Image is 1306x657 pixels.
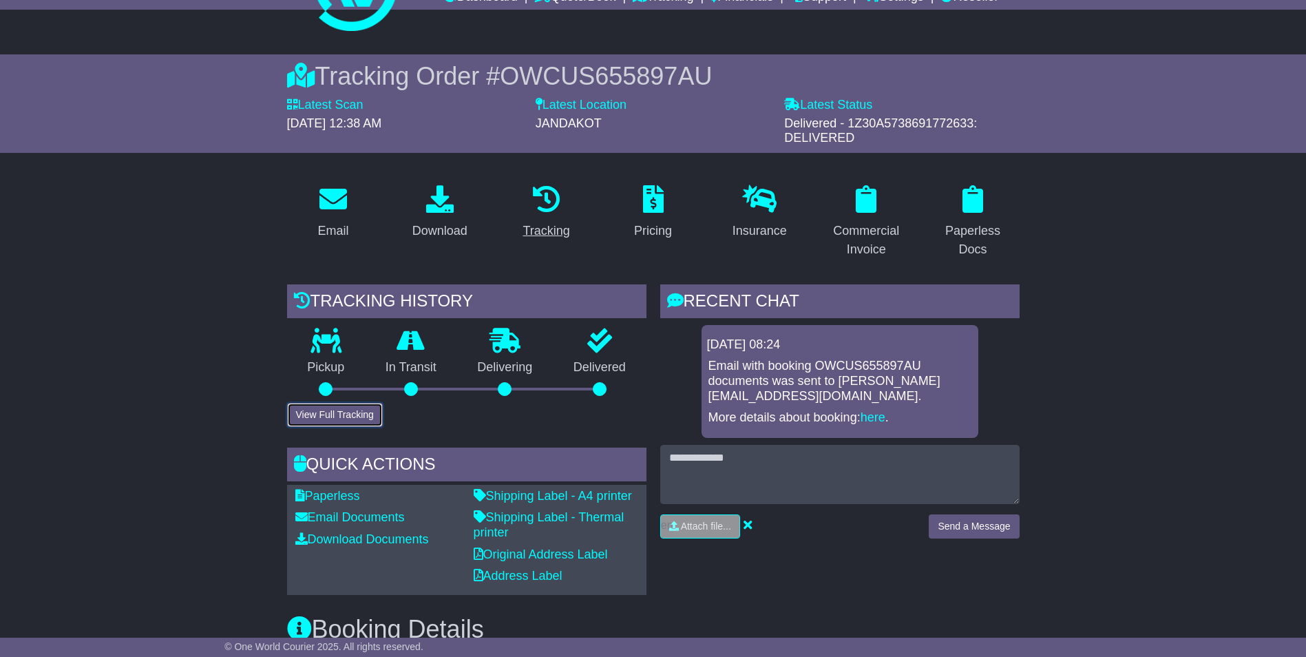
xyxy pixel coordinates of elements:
[733,222,787,240] div: Insurance
[861,410,885,424] a: here
[474,547,608,561] a: Original Address Label
[634,222,672,240] div: Pricing
[536,98,626,113] label: Latest Location
[403,180,476,245] a: Download
[553,360,646,375] p: Delivered
[412,222,467,240] div: Download
[784,98,872,113] label: Latest Status
[927,180,1020,264] a: Paperless Docs
[287,616,1020,643] h3: Booking Details
[784,116,977,145] span: Delivered - 1Z30A5738691772633: DELIVERED
[308,180,357,245] a: Email
[708,410,971,426] p: More details about booking: .
[287,403,383,427] button: View Full Tracking
[287,61,1020,91] div: Tracking Order #
[514,180,578,245] a: Tracking
[287,284,646,322] div: Tracking history
[287,116,382,130] span: [DATE] 12:38 AM
[474,569,562,583] a: Address Label
[287,448,646,485] div: Quick Actions
[707,337,973,353] div: [DATE] 08:24
[708,359,971,404] p: Email with booking OWCUS655897AU documents was sent to [PERSON_NAME][EMAIL_ADDRESS][DOMAIN_NAME].
[317,222,348,240] div: Email
[224,641,423,652] span: © One World Courier 2025. All rights reserved.
[660,284,1020,322] div: RECENT CHAT
[929,514,1019,539] button: Send a Message
[295,489,360,503] a: Paperless
[457,360,554,375] p: Delivering
[523,222,569,240] div: Tracking
[936,222,1011,259] div: Paperless Docs
[829,222,904,259] div: Commercial Invoice
[625,180,681,245] a: Pricing
[474,510,624,539] a: Shipping Label - Thermal printer
[724,180,796,245] a: Insurance
[287,360,366,375] p: Pickup
[365,360,457,375] p: In Transit
[820,180,913,264] a: Commercial Invoice
[474,489,632,503] a: Shipping Label - A4 printer
[295,532,429,546] a: Download Documents
[287,98,364,113] label: Latest Scan
[536,116,602,130] span: JANDAKOT
[295,510,405,524] a: Email Documents
[500,62,712,90] span: OWCUS655897AU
